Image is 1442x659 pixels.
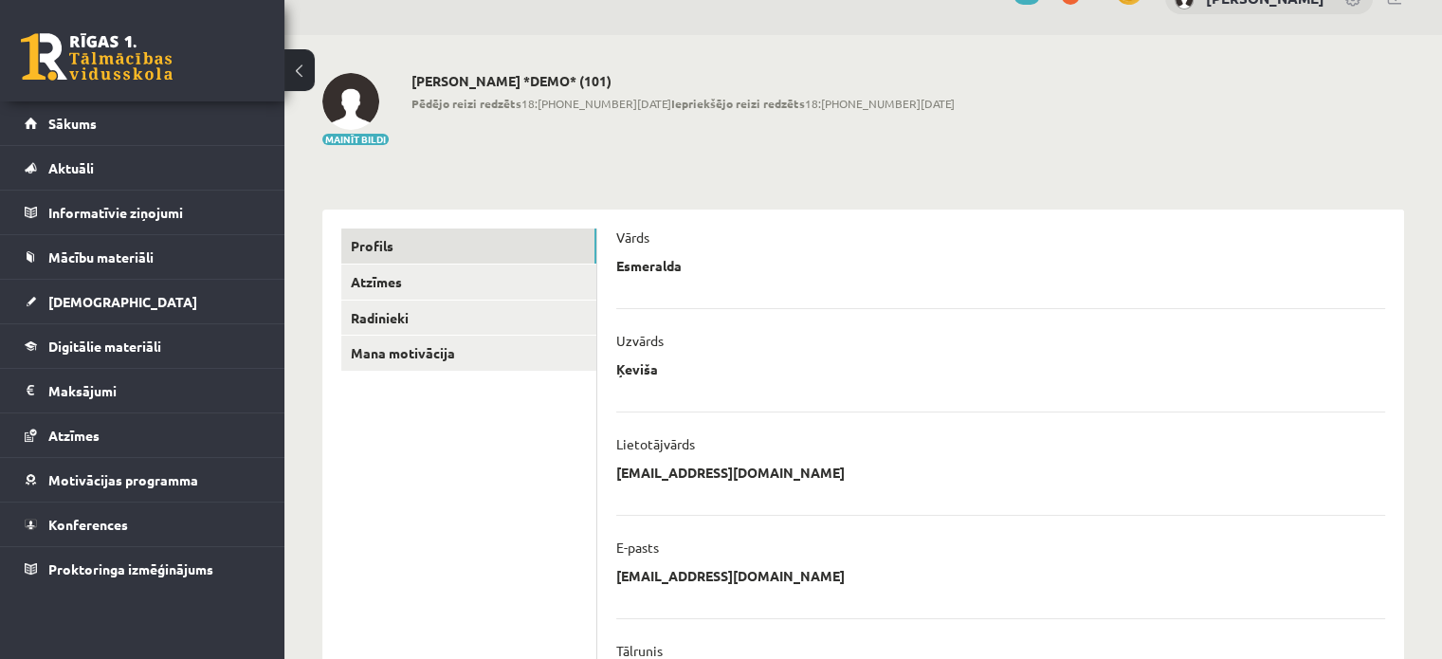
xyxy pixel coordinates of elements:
[411,96,521,111] b: Pēdējo reizi redzēts
[48,115,97,132] span: Sākums
[48,159,94,176] span: Aktuāli
[616,539,659,556] p: E-pasts
[25,324,261,368] a: Digitālie materiāli
[341,265,596,300] a: Atzīmes
[25,413,261,457] a: Atzīmes
[21,33,173,81] a: Rīgas 1. Tālmācības vidusskola
[411,73,955,89] h2: [PERSON_NAME] *DEMO* (101)
[48,293,197,310] span: [DEMOGRAPHIC_DATA]
[25,235,261,279] a: Mācību materiāli
[671,96,805,111] b: Iepriekšējo reizi redzēts
[616,257,682,274] p: Esmeralda
[48,560,213,577] span: Proktoringa izmēģinājums
[48,191,261,234] legend: Informatīvie ziņojumi
[341,229,596,264] a: Profils
[616,360,658,377] p: Ķeviša
[341,301,596,336] a: Radinieki
[616,332,664,349] p: Uzvārds
[616,229,649,246] p: Vārds
[25,280,261,323] a: [DEMOGRAPHIC_DATA]
[322,73,379,130] img: Esmeralda Ķeviša
[616,435,695,452] p: Lietotājvārds
[48,338,161,355] span: Digitālie materiāli
[25,503,261,546] a: Konferences
[616,464,845,481] p: [EMAIL_ADDRESS][DOMAIN_NAME]
[322,134,389,145] button: Mainīt bildi
[48,516,128,533] span: Konferences
[48,248,154,265] span: Mācību materiāli
[48,427,100,444] span: Atzīmes
[411,95,955,112] span: 18:[PHONE_NUMBER][DATE] 18:[PHONE_NUMBER][DATE]
[48,369,261,412] legend: Maksājumi
[25,458,261,502] a: Motivācijas programma
[616,642,663,659] p: Tālrunis
[25,101,261,145] a: Sākums
[25,146,261,190] a: Aktuāli
[25,369,261,412] a: Maksājumi
[25,191,261,234] a: Informatīvie ziņojumi
[25,547,261,591] a: Proktoringa izmēģinājums
[341,336,596,371] a: Mana motivācija
[48,471,198,488] span: Motivācijas programma
[616,567,845,584] p: [EMAIL_ADDRESS][DOMAIN_NAME]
